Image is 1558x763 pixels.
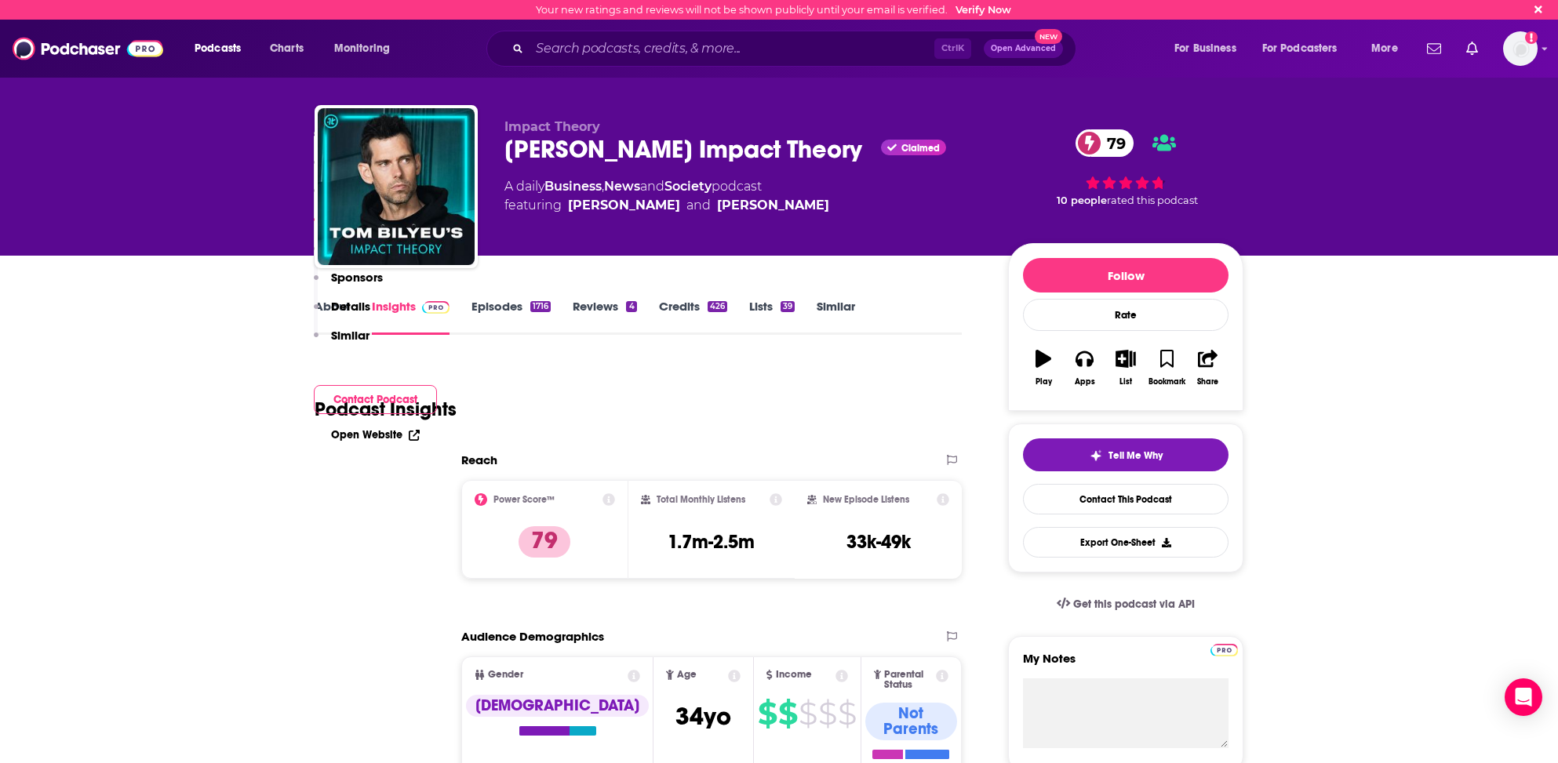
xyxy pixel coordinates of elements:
a: 79 [1076,129,1134,157]
span: Podcasts [195,38,241,60]
img: User Profile [1503,31,1538,66]
div: Share [1197,377,1218,387]
a: Show notifications dropdown [1460,35,1484,62]
span: Open Advanced [991,45,1056,53]
button: Apps [1064,340,1105,396]
button: Contact Podcast [314,385,437,414]
a: Verify Now [956,4,1011,16]
span: Monitoring [334,38,390,60]
button: open menu [184,36,261,61]
span: Claimed [901,144,940,152]
button: tell me why sparkleTell Me Why [1023,438,1229,471]
span: 79 [1091,129,1134,157]
img: Tom Bilyeu's Impact Theory [318,108,475,265]
span: $ [838,701,856,726]
h2: Total Monthly Listens [657,494,745,505]
div: List [1119,377,1132,387]
div: Bookmark [1148,377,1185,387]
div: Open Intercom Messenger [1505,678,1542,716]
span: Parental Status [884,670,933,690]
a: Society [664,179,712,194]
button: open menu [1252,36,1360,61]
span: 10 people [1057,194,1107,206]
span: More [1371,38,1398,60]
div: Not Parents [865,703,957,740]
a: Reviews4 [573,299,636,335]
span: Charts [270,38,304,60]
img: tell me why sparkle [1090,449,1102,462]
h2: Power Score™ [493,494,555,505]
button: Play [1023,340,1064,396]
span: 34 yo [675,701,731,732]
h2: Audience Demographics [461,629,604,644]
button: open menu [1360,36,1418,61]
button: List [1105,340,1146,396]
button: Details [314,299,370,328]
a: Show notifications dropdown [1421,35,1447,62]
span: Ctrl K [934,38,971,59]
button: Share [1188,340,1229,396]
span: Income [776,670,812,680]
a: Business [544,179,602,194]
div: [DEMOGRAPHIC_DATA] [466,695,649,717]
span: and [640,179,664,194]
span: Age [677,670,697,680]
a: Get this podcast via API [1044,585,1207,623]
button: open menu [1163,36,1256,61]
div: Play [1036,377,1052,387]
button: Open AdvancedNew [984,39,1063,58]
span: $ [778,701,797,726]
h3: 33k-49k [846,530,911,554]
div: Your new ratings and reviews will not be shown publicly until your email is verified. [536,4,1011,16]
span: For Business [1174,38,1236,60]
div: 39 [781,301,795,312]
div: 79 10 peoplerated this podcast [1008,119,1243,216]
button: Bookmark [1146,340,1187,396]
svg: Email not verified [1525,31,1538,44]
a: Lisa Bilyeu [717,196,829,215]
div: Rate [1023,299,1229,331]
a: Episodes1716 [471,299,551,335]
span: $ [818,701,836,726]
div: 1716 [530,301,551,312]
span: For Podcasters [1262,38,1338,60]
a: Similar [817,299,855,335]
a: Lists39 [749,299,795,335]
a: News [604,179,640,194]
span: $ [799,701,817,726]
span: rated this podcast [1107,194,1198,206]
div: 4 [626,301,636,312]
div: 426 [708,301,727,312]
h2: New Episode Listens [823,494,909,505]
div: Apps [1075,377,1095,387]
h2: Reach [461,452,497,467]
button: Export One-Sheet [1023,527,1229,558]
label: My Notes [1023,651,1229,678]
span: Impact Theory [504,119,600,134]
img: Podchaser - Follow, Share and Rate Podcasts [13,34,163,64]
p: 79 [519,526,570,558]
input: Search podcasts, credits, & more... [530,36,934,61]
span: Tell Me Why [1108,449,1163,462]
div: Search podcasts, credits, & more... [501,31,1091,67]
a: Contact This Podcast [1023,484,1229,514]
span: $ [758,701,777,726]
span: featuring [504,196,829,215]
a: Credits426 [659,299,727,335]
span: Get this podcast via API [1073,598,1195,611]
p: Similar [331,328,369,343]
span: Logged in as BretAita [1503,31,1538,66]
img: Podchaser Pro [1210,644,1238,656]
span: New [1035,29,1063,44]
a: Open Website [331,428,420,441]
a: Tom Bilyeu [568,196,680,215]
button: Show profile menu [1503,31,1538,66]
button: Similar [314,328,369,357]
h3: 1.7m-2.5m [668,530,755,554]
span: , [602,179,604,194]
a: Charts [260,36,313,61]
div: A daily podcast [504,177,829,215]
p: Details [331,299,370,314]
button: open menu [323,36,410,61]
